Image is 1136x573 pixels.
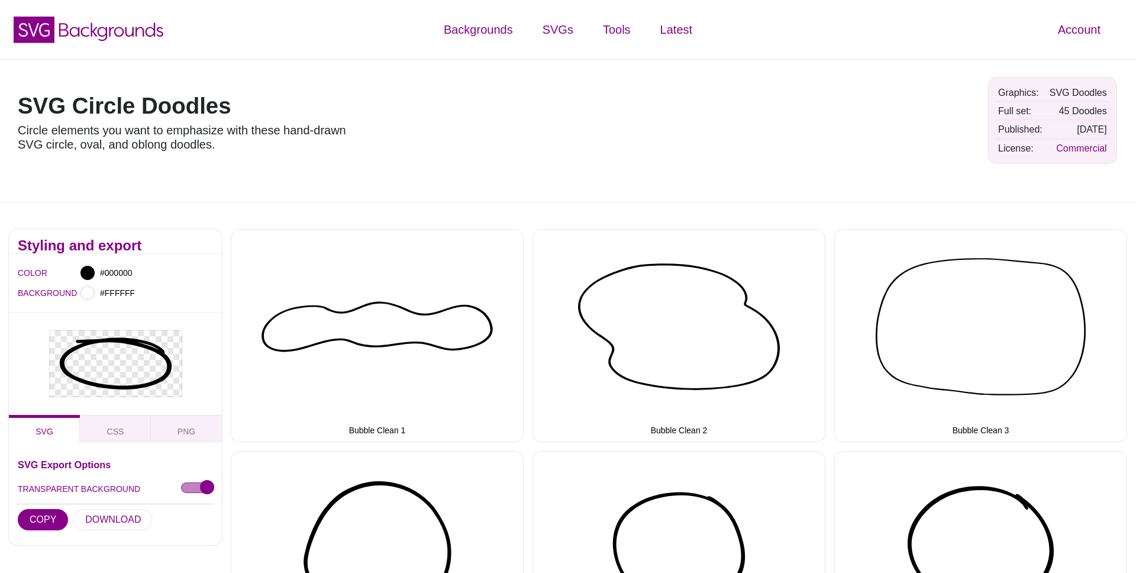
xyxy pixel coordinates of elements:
td: Full set: [995,102,1045,120]
td: License: [995,140,1045,157]
td: [DATE] [1047,121,1110,138]
h2: Styling and export [18,241,213,250]
h3: SVG Export Options [18,460,213,469]
a: Tools [588,12,646,47]
button: Bubble Clean 1 [231,229,524,442]
td: Published: [995,121,1045,138]
a: SVGs [528,12,588,47]
span: PNG [177,427,195,436]
span: CSS [107,427,124,436]
button: CSS [80,415,151,442]
button: Bubble Clean 3 [834,229,1127,442]
p: Circle elements you want to emphasize with these hand-drawn SVG circle, oval, and oblong doodles. [18,123,355,152]
a: Commercial [1056,143,1106,153]
button: PNG [151,415,222,442]
a: Backgrounds [429,12,528,47]
button: DOWNLOAD [73,509,153,530]
a: Account [1043,12,1115,47]
button: COPY [18,509,68,530]
button: Bubble Clean 2 [532,229,825,442]
h1: SVG Circle Doodles [18,95,355,117]
label: COLOR [18,265,33,281]
a: Latest [646,12,707,47]
label: BACKGROUND [18,285,33,301]
td: 45 Doodles [1047,102,1110,120]
td: Graphics: [995,84,1045,101]
td: SVG Doodles [1047,84,1110,101]
label: TRANSPARENT BACKGROUND [18,481,140,497]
